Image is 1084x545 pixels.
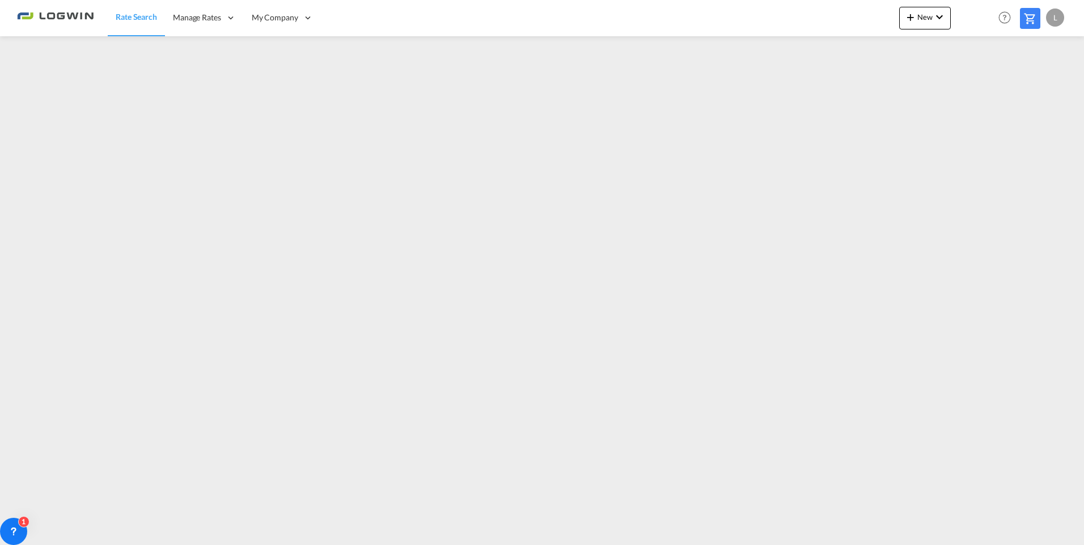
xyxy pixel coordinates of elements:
[116,12,157,22] span: Rate Search
[904,12,946,22] span: New
[17,5,94,31] img: 2761ae10d95411efa20a1f5e0282d2d7.png
[995,8,1014,27] span: Help
[933,10,946,24] md-icon: icon-chevron-down
[1046,8,1064,27] div: L
[173,12,221,23] span: Manage Rates
[995,8,1020,28] div: Help
[252,12,298,23] span: My Company
[899,7,951,29] button: icon-plus 400-fgNewicon-chevron-down
[904,10,917,24] md-icon: icon-plus 400-fg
